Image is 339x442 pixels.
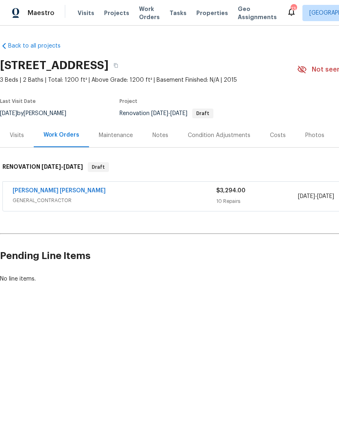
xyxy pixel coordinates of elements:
div: Notes [152,131,168,139]
div: 10 Repairs [216,197,298,205]
div: Photos [305,131,324,139]
span: [DATE] [170,111,187,116]
span: Visits [78,9,94,17]
button: Copy Address [109,58,123,73]
a: [PERSON_NAME] [PERSON_NAME] [13,188,106,194]
span: Geo Assignments [238,5,277,21]
div: Maintenance [99,131,133,139]
span: [DATE] [41,164,61,170]
span: Properties [196,9,228,17]
span: Projects [104,9,129,17]
span: Draft [89,163,108,171]
span: - [298,192,334,200]
div: Visits [10,131,24,139]
div: Condition Adjustments [188,131,250,139]
h6: RENOVATION [2,162,83,172]
span: [DATE] [151,111,168,116]
div: Costs [270,131,286,139]
span: Project [120,99,137,104]
span: - [151,111,187,116]
span: Maestro [28,9,54,17]
span: [DATE] [63,164,83,170]
span: [DATE] [317,194,334,199]
span: Tasks [169,10,187,16]
div: 13 [291,5,296,13]
div: Work Orders [43,131,79,139]
span: [DATE] [298,194,315,199]
span: - [41,164,83,170]
span: $3,294.00 [216,188,246,194]
span: Renovation [120,111,213,116]
span: Work Orders [139,5,160,21]
span: Draft [193,111,213,116]
span: GENERAL_CONTRACTOR [13,196,216,205]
